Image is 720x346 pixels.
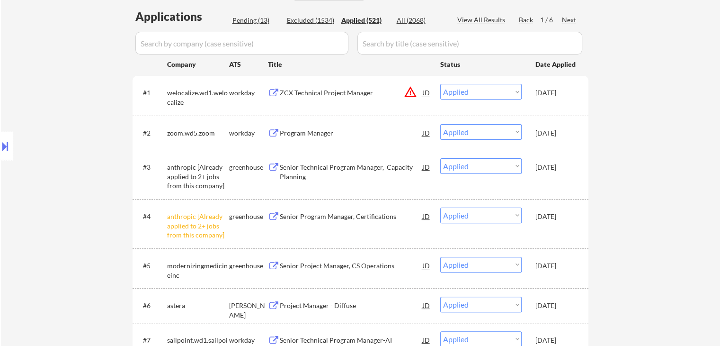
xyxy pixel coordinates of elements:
div: workday [229,88,268,98]
div: ZCX Technical Project Manager [280,88,423,98]
div: Senior Technical Program Manager, Capacity Planning [280,163,423,181]
div: Status [440,55,522,73]
div: zoom.wd5.zoom [167,128,229,138]
div: JD [422,84,431,101]
div: modernizingmedicineinc [167,261,229,280]
div: View All Results [457,15,508,25]
div: greenhouse [229,261,268,271]
div: [DATE] [535,163,577,172]
div: Pending (13) [232,16,280,25]
div: [DATE] [535,88,577,98]
div: Senior Program Manager, Certifications [280,212,423,221]
div: #5 [143,261,160,271]
div: Applications [135,11,229,22]
div: 1 / 6 [540,15,562,25]
div: Company [167,60,229,69]
div: JD [422,297,431,314]
input: Search by company (case sensitive) [135,32,348,55]
div: welocalize.wd1.welocalize [167,88,229,107]
div: workday [229,336,268,345]
div: Date Applied [535,60,577,69]
div: Excluded (1534) [287,16,334,25]
div: JD [422,124,431,141]
div: Project Manager - Diffuse [280,301,423,310]
div: [DATE] [535,128,577,138]
button: warning_amber [404,85,417,99]
div: Next [562,15,577,25]
div: [DATE] [535,336,577,345]
div: All (2068) [397,16,444,25]
div: Senior Technical Program Manager-AI [280,336,423,345]
div: Title [268,60,431,69]
div: [DATE] [535,261,577,271]
div: #7 [143,336,160,345]
div: anthropic [Already applied to 2+ jobs from this company] [167,163,229,191]
div: Program Manager [280,128,423,138]
div: #6 [143,301,160,310]
div: Back [519,15,534,25]
div: [DATE] [535,301,577,310]
div: JD [422,158,431,175]
div: workday [229,128,268,138]
div: [DATE] [535,212,577,221]
div: anthropic [Already applied to 2+ jobs from this company] [167,212,229,240]
input: Search by title (case sensitive) [357,32,582,55]
div: greenhouse [229,163,268,172]
div: astera [167,301,229,310]
div: JD [422,208,431,225]
div: Applied (521) [341,16,389,25]
div: JD [422,257,431,274]
div: ATS [229,60,268,69]
div: Senior Project Manager, CS Operations [280,261,423,271]
div: [PERSON_NAME] [229,301,268,319]
div: greenhouse [229,212,268,221]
